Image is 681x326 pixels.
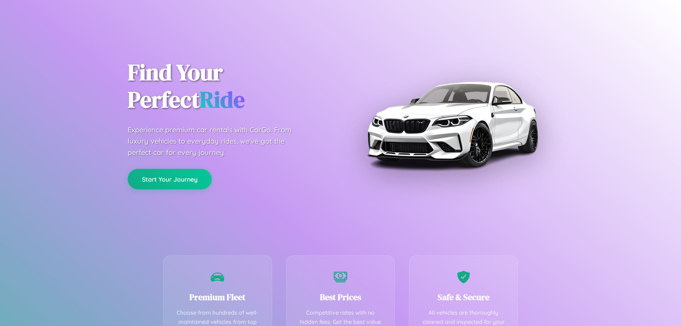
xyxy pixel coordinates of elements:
[128,59,330,114] h1: Find Your Perfect
[297,291,384,303] h3: Best Prices
[420,291,507,303] h3: Safe & Secure
[174,291,261,303] h3: Premium Fleet
[128,169,212,189] button: Start Your Journey
[364,35,541,213] img: Premium BMW car rental vehicle
[128,124,305,158] p: Experience premium car rentals with CarGo. From luxury vehicles to everyday rides, we've got the ...
[200,84,245,115] span: Ride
